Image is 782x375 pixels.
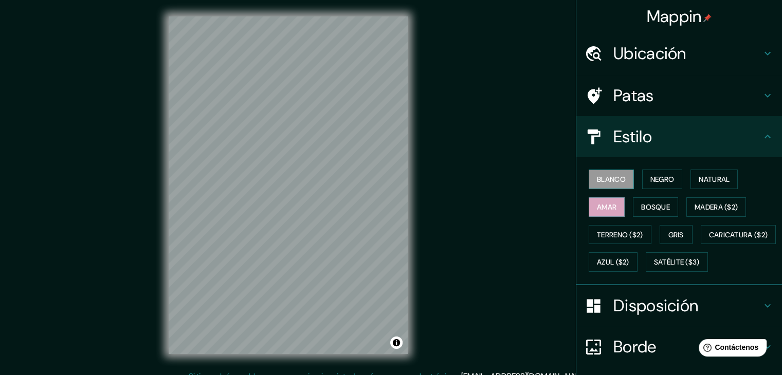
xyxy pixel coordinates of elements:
font: Ubicación [613,43,686,64]
button: Azul ($2) [589,252,638,272]
font: Patas [613,85,654,106]
font: Bosque [641,202,670,212]
button: Terreno ($2) [589,225,651,245]
font: Madera ($2) [695,202,738,212]
canvas: Mapa [169,16,408,354]
div: Ubicación [576,33,782,74]
font: Gris [668,230,684,239]
button: Caricatura ($2) [701,225,776,245]
font: Satélite ($3) [654,258,700,267]
button: Blanco [589,170,634,189]
div: Disposición [576,285,782,326]
div: Estilo [576,116,782,157]
font: Blanco [597,175,626,184]
iframe: Lanzador de widgets de ayuda [690,335,771,364]
button: Satélite ($3) [646,252,708,272]
font: Azul ($2) [597,258,629,267]
button: Negro [642,170,683,189]
button: Activar o desactivar atribución [390,336,403,349]
font: Negro [650,175,675,184]
button: Gris [660,225,693,245]
font: Estilo [613,126,652,147]
font: Disposición [613,295,698,316]
font: Mappin [647,6,702,27]
button: Natural [690,170,738,189]
div: Patas [576,75,782,116]
font: Terreno ($2) [597,230,643,239]
div: Borde [576,326,782,367]
button: Bosque [633,197,678,217]
img: pin-icon.png [703,14,712,22]
font: Caricatura ($2) [709,230,768,239]
button: Madera ($2) [686,197,746,217]
font: Natural [699,175,730,184]
font: Borde [613,336,657,358]
button: Amar [589,197,625,217]
font: Amar [597,202,616,212]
